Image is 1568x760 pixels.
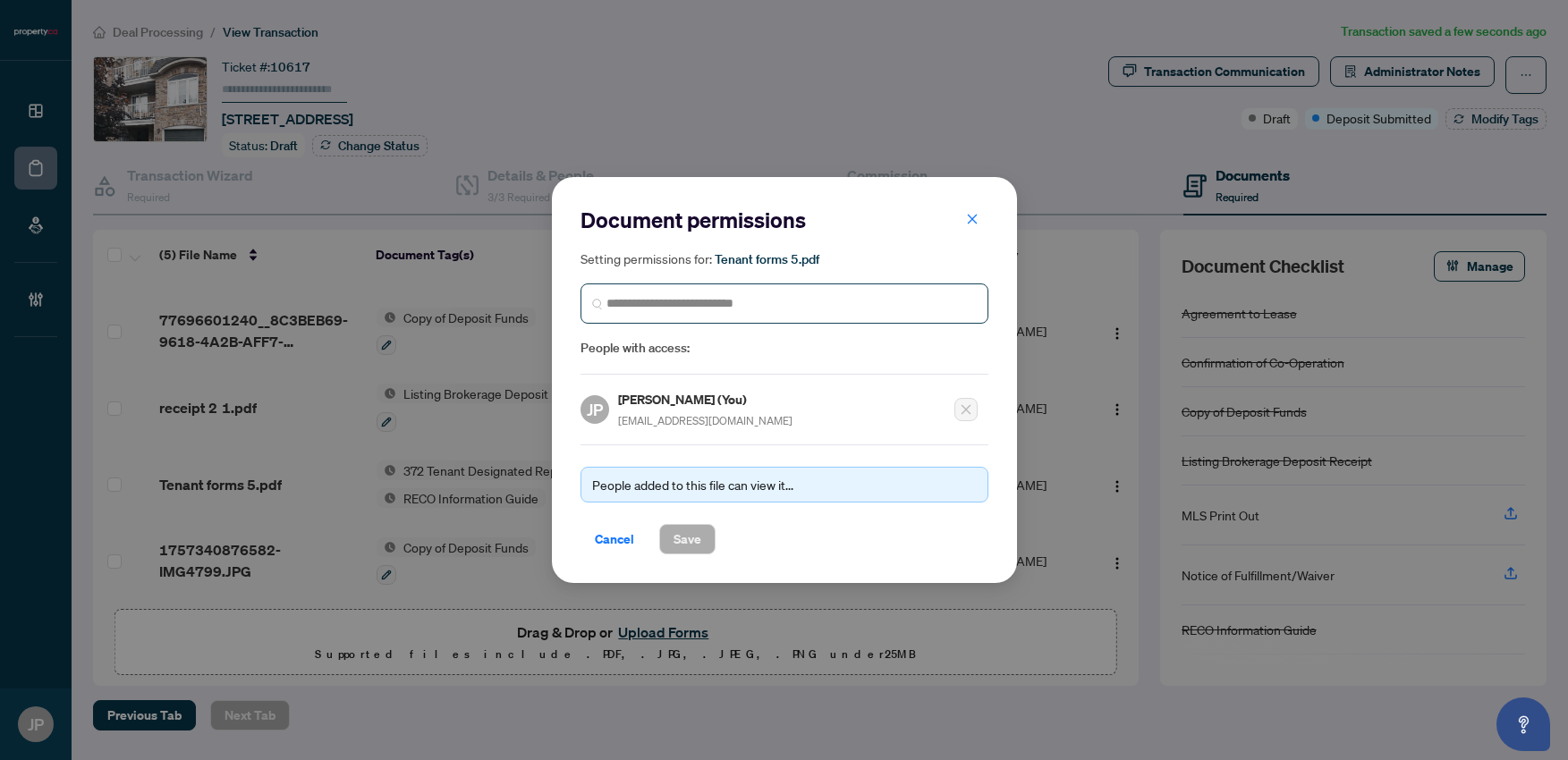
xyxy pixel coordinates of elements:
[659,524,716,554] button: Save
[966,213,979,225] span: close
[618,389,792,410] h5: [PERSON_NAME] (You)
[581,338,988,359] span: People with access:
[715,251,819,267] span: Tenant forms 5.pdf
[581,206,988,234] h2: Document permissions
[595,525,634,553] span: Cancel
[581,249,988,269] h5: Setting permissions for:
[1496,697,1550,751] button: Open asap
[592,475,977,494] div: People added to this file can view it...
[618,414,792,427] span: [EMAIL_ADDRESS][DOMAIN_NAME]
[587,397,603,422] span: JP
[581,524,648,554] button: Cancel
[592,299,603,309] img: search_icon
